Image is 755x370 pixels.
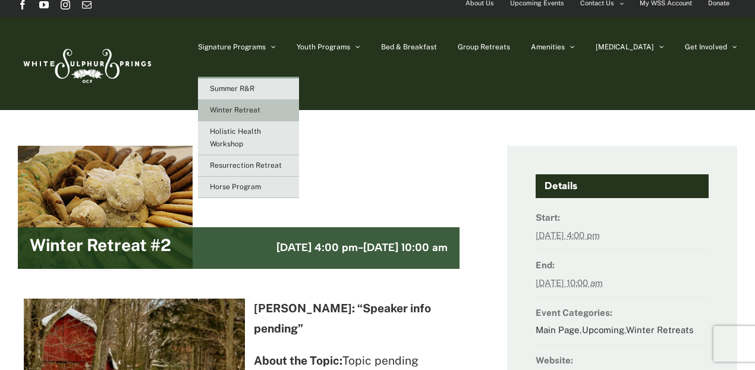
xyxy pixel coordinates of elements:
[210,161,282,170] span: Resurrection Retreat
[30,236,171,260] h2: Winter Retreat #2
[363,241,448,254] span: [DATE] 10:00 am
[198,100,299,121] a: Winter Retreat
[381,17,437,77] a: Bed & Breakfast
[276,240,448,256] h3: -
[685,43,727,51] span: Get Involved
[536,304,708,321] dt: Event Categories:
[536,352,708,369] dt: Website:
[536,278,603,288] abbr: 2025-12-30
[198,17,276,77] a: Signature Programs
[536,325,580,335] a: Main Page
[210,84,254,93] span: Summer R&R
[198,155,299,177] a: Resurrection Retreat
[596,43,654,51] span: [MEDICAL_DATA]
[626,325,694,335] a: Winter Retreats
[536,209,708,226] dt: Start:
[458,43,510,51] span: Group Retreats
[254,302,431,335] strong: [PERSON_NAME]: “Speaker info pending”
[297,43,350,51] span: Youth Programs
[198,79,299,100] a: Summer R&R
[18,36,155,92] img: White Sulphur Springs Logo
[531,17,575,77] a: Amenities
[276,241,358,254] span: [DATE] 4:00 pm
[381,43,437,51] span: Bed & Breakfast
[210,183,261,191] span: Horse Program
[198,177,299,198] a: Horse Program
[685,17,737,77] a: Get Involved
[582,325,624,335] a: Upcoming
[531,43,565,51] span: Amenities
[297,17,360,77] a: Youth Programs
[536,321,708,345] dd: , ,
[198,17,737,77] nav: Main Menu
[198,43,266,51] span: Signature Programs
[210,127,261,148] span: Holistic Health Workshop
[536,230,600,240] abbr: 2025-12-27
[536,174,708,198] h4: Details
[210,106,260,114] span: Winter Retreat
[254,354,342,367] strong: About the Topic:
[596,17,664,77] a: [MEDICAL_DATA]
[198,121,299,155] a: Holistic Health Workshop
[458,17,510,77] a: Group Retreats
[536,256,708,274] dt: End:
